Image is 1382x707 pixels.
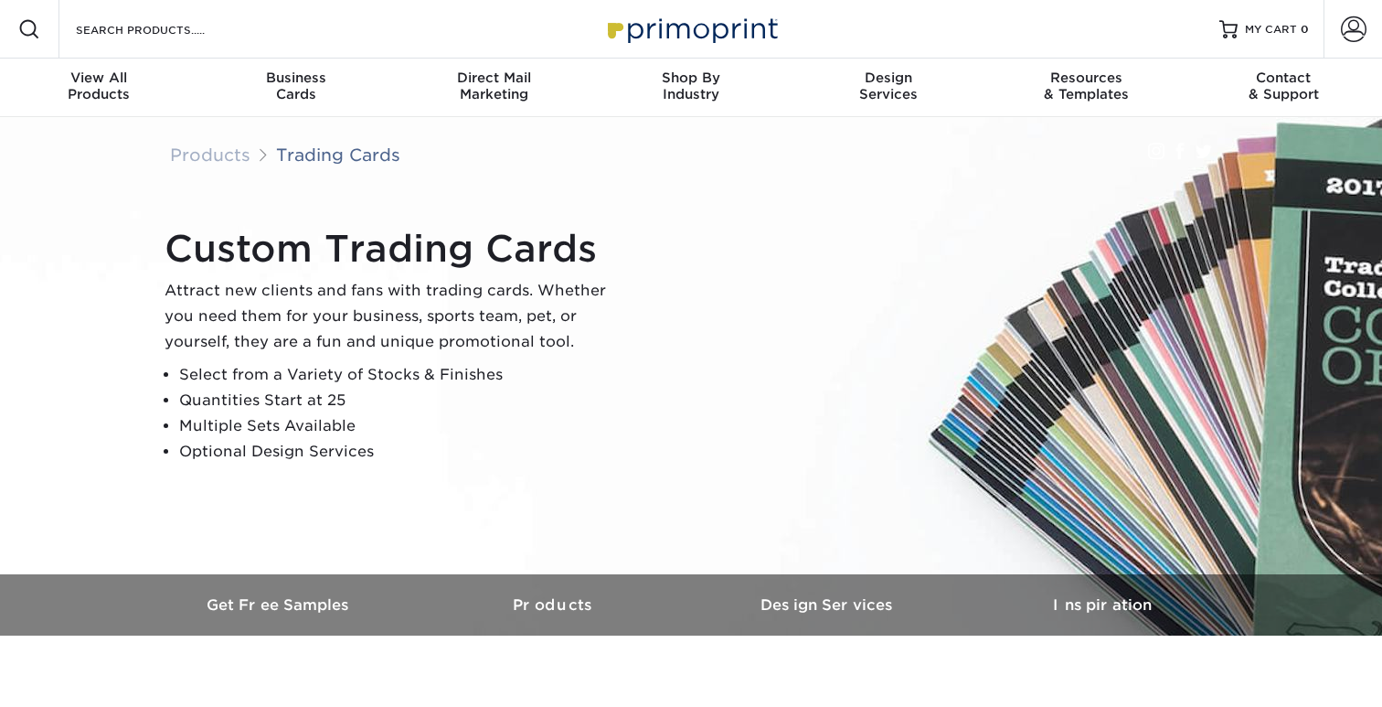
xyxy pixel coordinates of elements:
[592,70,790,102] div: Industry
[395,59,592,117] a: Direct MailMarketing
[395,70,592,86] span: Direct Mail
[170,145,250,165] a: Products
[165,227,622,271] h1: Custom Trading Cards
[197,59,395,117] a: BusinessCards
[143,574,417,636] a: Get Free Samples
[165,278,622,355] p: Attract new clients and fans with trading cards. Whether you need them for your business, sports ...
[74,18,252,40] input: SEARCH PRODUCTS.....
[987,70,1185,86] span: Resources
[790,70,987,86] span: Design
[276,145,400,165] a: Trading Cards
[1185,59,1382,117] a: Contact& Support
[965,596,1239,614] h3: Inspiration
[395,70,592,102] div: Marketing
[1301,23,1309,36] span: 0
[1245,22,1297,37] span: MY CART
[987,70,1185,102] div: & Templates
[197,70,395,102] div: Cards
[592,59,790,117] a: Shop ByIndustry
[987,59,1185,117] a: Resources& Templates
[1185,70,1382,86] span: Contact
[179,439,622,465] li: Optional Design Services
[691,574,965,636] a: Design Services
[592,70,790,86] span: Shop By
[179,413,622,439] li: Multiple Sets Available
[179,388,622,413] li: Quantities Start at 25
[143,596,417,614] h3: Get Free Samples
[179,362,622,388] li: Select from a Variety of Stocks & Finishes
[691,596,965,614] h3: Design Services
[790,59,987,117] a: DesignServices
[790,70,987,102] div: Services
[965,574,1239,636] a: Inspiration
[1185,70,1382,102] div: & Support
[417,596,691,614] h3: Products
[197,70,395,86] span: Business
[600,9,782,48] img: Primoprint
[417,574,691,636] a: Products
